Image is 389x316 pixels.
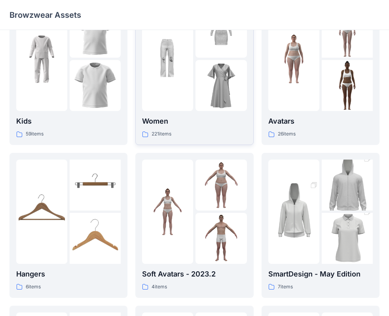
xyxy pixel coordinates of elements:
[9,9,81,21] p: Browzwear Assets
[322,147,373,224] img: folder 2
[16,186,67,237] img: folder 1
[262,153,380,298] a: folder 1folder 2folder 3SmartDesign - May Edition7items
[152,283,167,291] p: 4 items
[16,34,67,85] img: folder 1
[278,283,293,291] p: 7 items
[195,7,247,58] img: folder 2
[142,116,247,127] p: Women
[26,130,44,138] p: 59 items
[278,130,296,138] p: 26 items
[142,186,193,237] img: folder 1
[268,173,319,250] img: folder 1
[195,160,247,211] img: folder 2
[16,269,121,280] p: Hangers
[70,60,121,111] img: folder 3
[70,7,121,58] img: folder 2
[142,34,193,85] img: folder 1
[268,269,373,280] p: SmartDesign - May Edition
[70,160,121,211] img: folder 2
[268,34,319,85] img: folder 1
[322,7,373,58] img: folder 2
[16,116,121,127] p: Kids
[9,153,127,298] a: folder 1folder 2folder 3Hangers6items
[322,60,373,111] img: folder 3
[70,213,121,264] img: folder 3
[26,283,41,291] p: 6 items
[135,153,253,298] a: folder 1folder 2folder 3Soft Avatars - 2023.24items
[142,269,247,280] p: Soft Avatars - 2023.2
[195,213,247,264] img: folder 3
[268,116,373,127] p: Avatars
[322,200,373,277] img: folder 3
[195,60,247,111] img: folder 3
[152,130,171,138] p: 221 items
